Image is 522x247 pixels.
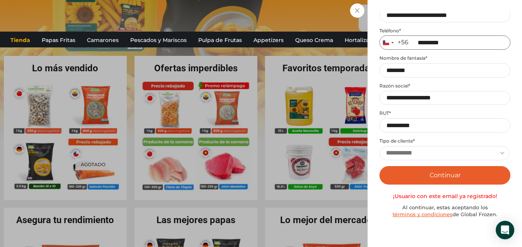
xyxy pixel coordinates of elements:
a: términos y condiciones [393,211,452,217]
a: Papas Fritas [38,33,79,47]
label: Razón social [379,83,510,89]
div: Open Intercom Messenger [496,221,514,239]
div: +56 [398,39,408,47]
button: Selected country [380,36,408,49]
div: Al continuar, estas aceptando los de Global Frozen. [379,204,510,218]
button: Continuar [379,166,510,185]
div: ¡Usuario con este email ya registrado! [379,188,510,204]
label: Tipo de cliente [379,138,510,144]
label: Nombre de fantasía [379,55,510,61]
a: Hortalizas [341,33,376,47]
a: Camarones [83,33,122,47]
a: Appetizers [250,33,287,47]
a: Pescados y Mariscos [126,33,190,47]
a: Tienda [7,33,34,47]
a: Pulpa de Frutas [194,33,246,47]
label: RUT [379,110,510,116]
label: Teléfono [379,28,510,34]
a: Queso Crema [291,33,337,47]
